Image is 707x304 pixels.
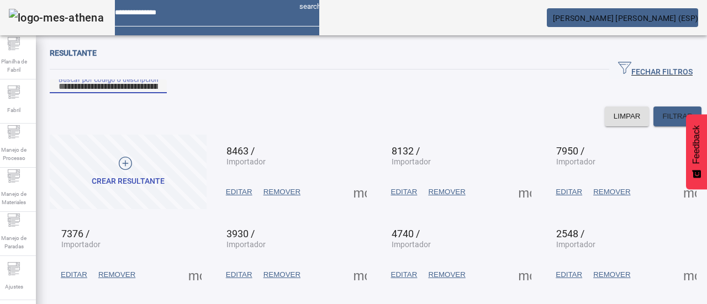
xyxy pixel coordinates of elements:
[593,186,630,198] span: REMOVER
[9,9,104,26] img: logo-mes-athena
[92,176,165,187] div: CREAR RESULTANTE
[550,182,588,202] button: EDITAR
[556,186,582,198] span: EDITAR
[423,265,471,285] button: REMOVER
[391,186,418,198] span: EDITAR
[226,269,252,280] span: EDITAR
[618,61,693,78] span: FECHAR FILTROS
[350,265,370,285] button: Mais
[392,228,420,239] span: 4740 /
[263,186,300,198] span: REMOVER
[680,265,700,285] button: Mais
[98,269,135,280] span: REMOVER
[556,145,584,157] span: 7950 /
[226,157,266,166] span: Importador
[605,106,650,126] button: LIMPAR
[2,279,27,294] span: Ajustes
[614,111,641,122] span: LIMPAR
[556,269,582,280] span: EDITAR
[220,265,258,285] button: EDITAR
[226,240,266,249] span: Importador
[662,111,693,122] span: FILTRAR
[220,182,258,202] button: EDITAR
[392,240,431,249] span: Importador
[258,265,306,285] button: REMOVER
[588,182,636,202] button: REMOVER
[556,228,584,239] span: 2548 /
[593,269,630,280] span: REMOVER
[392,145,420,157] span: 8132 /
[61,240,101,249] span: Importador
[686,114,707,189] button: Feedback - Mostrar pesquisa
[50,135,207,209] button: CREAR RESULTANTE
[55,265,93,285] button: EDITAR
[609,60,701,79] button: FECHAR FILTROS
[50,49,97,57] span: Resultante
[4,103,24,118] span: Fabril
[692,125,701,164] span: Feedback
[258,182,306,202] button: REMOVER
[391,269,418,280] span: EDITAR
[653,106,701,126] button: FILTRAR
[185,265,205,285] button: Mais
[556,157,595,166] span: Importador
[556,240,595,249] span: Importador
[386,265,423,285] button: EDITAR
[553,14,698,23] span: [PERSON_NAME] [PERSON_NAME] (ESP)
[550,265,588,285] button: EDITAR
[386,182,423,202] button: EDITAR
[263,269,300,280] span: REMOVER
[588,265,636,285] button: REMOVER
[428,186,465,198] span: REMOVER
[680,182,700,202] button: Mais
[61,228,89,239] span: 7376 /
[515,265,535,285] button: Mais
[515,182,535,202] button: Mais
[423,182,471,202] button: REMOVER
[226,186,252,198] span: EDITAR
[428,269,465,280] span: REMOVER
[350,182,370,202] button: Mais
[226,228,255,239] span: 3930 /
[61,269,87,280] span: EDITAR
[392,157,431,166] span: Importador
[226,145,255,157] span: 8463 /
[93,265,141,285] button: REMOVER
[59,75,159,83] mat-label: Buscar por código o descripción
